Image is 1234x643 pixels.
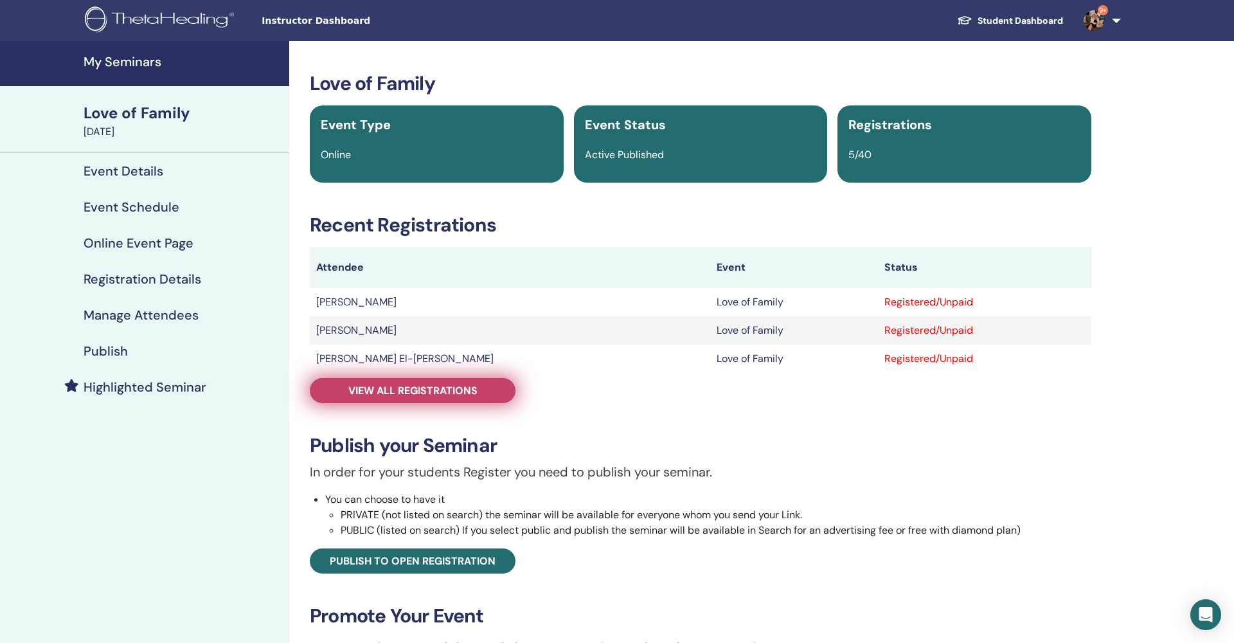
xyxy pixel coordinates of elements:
td: Love of Family [710,345,878,373]
th: Attendee [310,247,710,288]
td: [PERSON_NAME] El-[PERSON_NAME] [310,345,710,373]
span: View all registrations [348,384,478,397]
h4: Event Details [84,163,163,179]
img: logo.png [85,6,238,35]
h4: My Seminars [84,54,282,69]
li: PRIVATE (not listed on search) the seminar will be available for everyone whom you send your Link. [341,507,1091,523]
div: Registered/Unpaid [884,294,1085,310]
h3: Promote Your Event [310,604,1091,628]
div: Registered/Unpaid [884,323,1085,338]
span: Publish to open registration [330,554,496,568]
span: Instructor Dashboard [262,14,454,28]
h4: Online Event Page [84,235,193,251]
h3: Publish your Seminar [310,434,1091,457]
p: In order for your students Register you need to publish your seminar. [310,462,1091,482]
span: 5/40 [848,148,872,161]
img: graduation-cap-white.svg [957,15,972,26]
a: Love of Family[DATE] [76,102,289,140]
div: Open Intercom Messenger [1190,599,1221,630]
div: [DATE] [84,124,282,140]
span: Online [321,148,351,161]
a: Publish to open registration [310,548,515,574]
a: View all registrations [310,378,515,403]
a: Student Dashboard [947,9,1073,33]
h3: Love of Family [310,72,1091,95]
td: [PERSON_NAME] [310,288,710,316]
li: You can choose to have it [325,492,1091,538]
img: default.jpg [1084,10,1104,31]
span: Event Status [585,116,666,133]
span: Event Type [321,116,391,133]
h4: Registration Details [84,271,201,287]
h4: Highlighted Seminar [84,379,206,395]
h3: Recent Registrations [310,213,1091,237]
td: Love of Family [710,288,878,316]
span: Active Published [585,148,664,161]
h4: Publish [84,343,128,359]
h4: Event Schedule [84,199,179,215]
th: Status [878,247,1091,288]
span: 9+ [1098,5,1108,15]
li: PUBLIC (listed on search) If you select public and publish the seminar will be available in Searc... [341,523,1091,538]
h4: Manage Attendees [84,307,199,323]
div: Registered/Unpaid [884,351,1085,367]
td: [PERSON_NAME] [310,316,710,345]
td: Love of Family [710,316,878,345]
th: Event [710,247,878,288]
div: Love of Family [84,102,282,124]
span: Registrations [848,116,932,133]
